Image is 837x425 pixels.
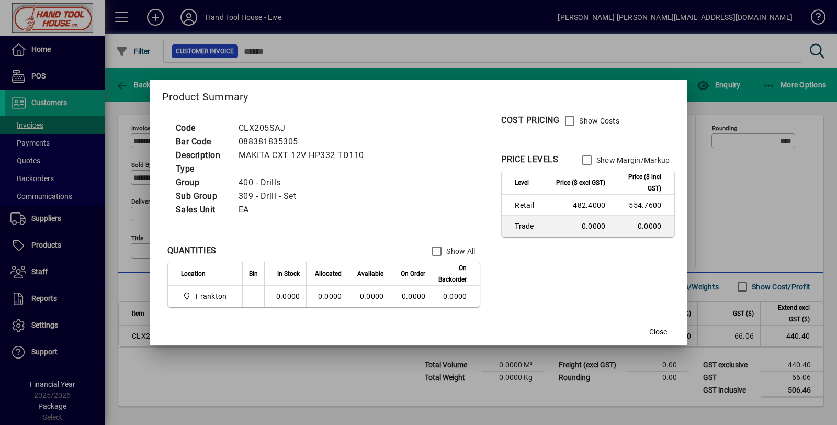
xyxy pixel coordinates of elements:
td: EA [233,203,377,217]
td: CLX205SAJ [233,121,377,135]
td: Description [171,149,233,162]
div: PRICE LEVELS [501,153,558,166]
td: Code [171,121,233,135]
div: COST PRICING [501,114,559,127]
span: Frankton [181,290,231,303]
h2: Product Summary [150,80,688,110]
label: Show Costs [577,116,619,126]
span: Level [515,177,529,188]
td: 309 - Drill - Set [233,189,377,203]
td: 400 - Drills [233,176,377,189]
td: 0.0000 [549,216,612,237]
span: Price ($ incl GST) [618,171,661,194]
span: Trade [515,221,542,231]
td: 0.0000 [612,216,674,237]
td: Bar Code [171,135,233,149]
span: Location [181,268,206,279]
td: 482.4000 [549,195,612,216]
label: Show All [444,246,475,256]
td: 0.0000 [264,286,306,307]
button: Close [641,322,675,341]
div: QUANTITIES [167,244,217,257]
td: Sales Unit [171,203,233,217]
td: 0.0000 [348,286,390,307]
span: Price ($ excl GST) [556,177,605,188]
span: Allocated [315,268,342,279]
span: Bin [249,268,258,279]
span: Frankton [196,291,227,301]
td: 0.0000 [432,286,480,307]
span: Retail [515,200,542,210]
td: Type [171,162,233,176]
td: 0.0000 [306,286,348,307]
td: MAKITA CXT 12V HP332 TD110 [233,149,377,162]
span: 0.0000 [402,292,426,300]
label: Show Margin/Markup [594,155,670,165]
span: On Backorder [438,262,467,285]
td: Sub Group [171,189,233,203]
span: Available [357,268,383,279]
td: 088381835305 [233,135,377,149]
span: In Stock [277,268,300,279]
td: 554.7600 [612,195,674,216]
span: Close [649,327,667,338]
span: On Order [401,268,425,279]
td: Group [171,176,233,189]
